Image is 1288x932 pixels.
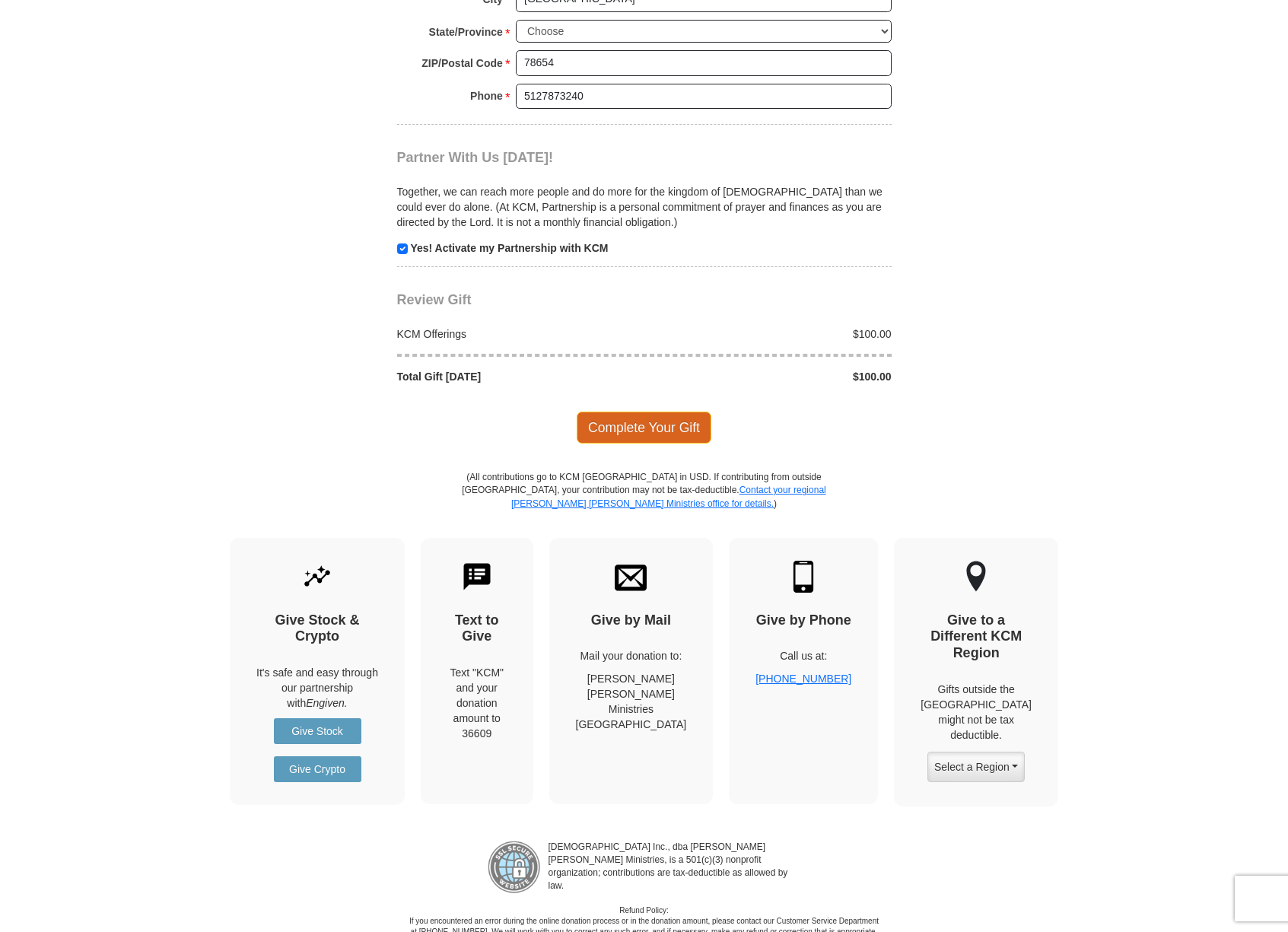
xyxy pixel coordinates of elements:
a: Give Stock [274,718,361,744]
strong: State/Province [429,21,503,43]
div: KCM Offerings [389,326,644,342]
span: Complete Your Gift [577,412,711,444]
span: Review Gift [397,292,472,307]
a: [PHONE_NUMBER] [755,673,851,685]
div: $100.00 [644,326,900,342]
h4: Give by Mail [576,612,687,629]
h4: Text to Give [447,612,507,645]
strong: ZIP/Postal Code [421,52,503,74]
img: mobile.svg [787,561,819,593]
strong: Phone [470,85,503,107]
p: (All contributions go to KCM [GEOGRAPHIC_DATA] in USD. If contributing from outside [GEOGRAPHIC_D... [462,471,827,537]
p: [DEMOGRAPHIC_DATA] Inc., dba [PERSON_NAME] [PERSON_NAME] Ministries, is a 501(c)(3) nonprofit org... [541,841,801,894]
img: give-by-stock.svg [301,561,333,593]
p: It's safe and easy through our partnership with [256,665,378,711]
div: Total Gift [DATE] [389,369,644,384]
p: Call us at: [755,648,851,663]
a: Give Crypto [274,756,361,782]
div: Text "KCM" and your donation amount to 36609 [447,665,507,741]
h4: Give Stock & Crypto [256,612,378,645]
img: envelope.svg [615,561,647,593]
img: refund-policy [488,841,541,894]
button: Select a Region [927,752,1025,782]
p: Mail your donation to: [576,648,687,663]
a: Contact your regional [PERSON_NAME] [PERSON_NAME] Ministries office for details. [511,485,826,508]
img: other-region [965,561,987,593]
p: Together, we can reach more people and do more for the kingdom of [DEMOGRAPHIC_DATA] than we coul... [397,184,892,230]
span: Partner With Us [DATE]! [397,150,554,165]
strong: Yes! Activate my Partnership with KCM [410,242,608,254]
p: Gifts outside the [GEOGRAPHIC_DATA] might not be tax deductible. [921,682,1032,743]
p: [PERSON_NAME] [PERSON_NAME] Ministries [GEOGRAPHIC_DATA] [576,671,687,732]
img: text-to-give.svg [461,561,493,593]
h4: Give by Phone [755,612,851,629]
i: Engiven. [306,697,347,709]
h4: Give to a Different KCM Region [921,612,1032,662]
div: $100.00 [644,369,900,384]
